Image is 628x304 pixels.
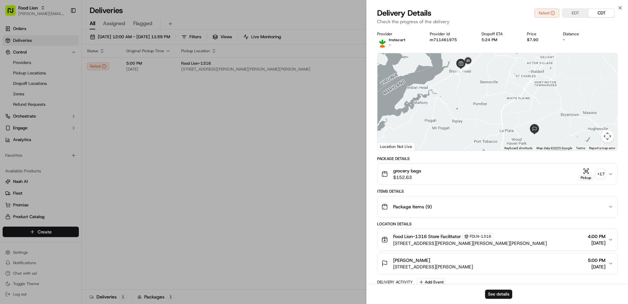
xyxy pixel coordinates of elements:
div: 📗 [7,95,12,101]
button: [PERSON_NAME][STREET_ADDRESS][PERSON_NAME]5:00 PM[DATE] [377,253,617,274]
div: Pickup [578,175,594,181]
button: Pickup [578,168,594,181]
div: Location Not Live [377,142,415,151]
a: Powered byPylon [46,110,79,116]
button: See details [485,290,512,299]
span: FDLN-1316 [470,234,491,239]
p: Welcome 👋 [7,26,119,37]
div: Price [527,31,552,37]
div: Package Details [377,156,618,161]
button: Map camera controls [601,130,614,143]
span: - [389,42,391,48]
span: [PERSON_NAME] [393,257,430,264]
span: $152.63 [393,174,421,181]
img: 1736555255976-a54dd68f-1ca7-489b-9aae-adbdc363a1c4 [7,62,18,74]
input: Got a question? Start typing here... [17,42,118,49]
button: Keyboard shortcuts [504,146,532,151]
button: Package Items (9) [377,196,617,217]
span: [DATE] [588,264,605,270]
button: grocery bags$152.63Pickup+17 [377,164,617,184]
div: Dropoff ETA [481,31,517,37]
span: Knowledge Base [13,95,50,101]
div: Items Details [377,189,618,194]
span: grocery bags [393,168,421,174]
button: Start new chat [111,64,119,72]
a: Report a map error [589,146,615,150]
button: CDT [588,9,615,17]
p: Check the progress of the delivery [377,18,618,25]
img: Google [379,142,401,151]
div: 1 [456,67,464,75]
span: [STREET_ADDRESS][PERSON_NAME] [393,264,473,270]
span: [STREET_ADDRESS][PERSON_NAME][PERSON_NAME][PERSON_NAME] [393,240,547,247]
div: We're available if you need us! [22,69,83,74]
span: 4:00 PM [588,233,605,240]
a: 💻API Documentation [53,92,108,104]
div: Provider Id [430,31,471,37]
button: Add Event [417,278,446,286]
button: Food Lion-1316 Store FacilitatorFDLN-1316[STREET_ADDRESS][PERSON_NAME][PERSON_NAME][PERSON_NAME]4... [377,229,617,250]
div: 💻 [55,95,61,101]
span: Package Items ( 9 ) [393,203,432,210]
button: EDT [562,9,588,17]
a: Terms (opens in new tab) [576,146,585,150]
div: Delivery Activity [377,280,413,285]
img: Nash [7,7,20,20]
img: profile_instacart_ahold_partner.png [377,37,388,48]
a: Open this area in Google Maps (opens a new window) [379,142,401,151]
div: Location Details [377,221,618,227]
span: Delivery Details [377,8,431,18]
div: Start new chat [22,62,107,69]
span: Map data ©2025 Google [536,146,572,150]
p: Instacart [389,37,405,42]
div: 5:24 PM [481,37,517,42]
div: Distance [563,31,593,37]
span: Food Lion-1316 Store Facilitator [393,233,461,240]
a: 📗Knowledge Base [4,92,53,104]
button: Failed [534,8,559,18]
span: 5:00 PM [588,257,605,264]
button: m711461975 [430,37,457,42]
span: API Documentation [62,95,105,101]
button: Pickup+17 [578,168,605,181]
span: [DATE] [588,240,605,246]
div: - [563,37,593,42]
div: + 17 [596,169,605,179]
div: 2 [464,62,472,71]
div: $7.90 [527,37,552,42]
span: Pylon [65,111,79,116]
div: Provider [377,31,419,37]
